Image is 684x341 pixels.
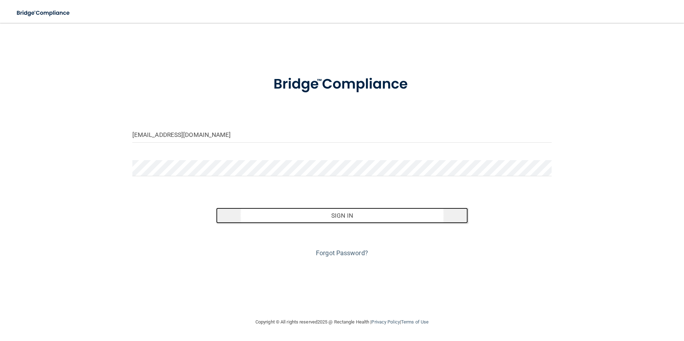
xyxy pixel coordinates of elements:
img: bridge_compliance_login_screen.278c3ca4.svg [259,66,425,103]
a: Terms of Use [401,319,429,325]
input: Email [132,127,552,143]
div: Copyright © All rights reserved 2025 @ Rectangle Health | | [211,311,473,333]
a: Forgot Password? [316,249,368,257]
button: Sign In [216,208,468,223]
img: bridge_compliance_login_screen.278c3ca4.svg [11,6,77,20]
a: Privacy Policy [371,319,400,325]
